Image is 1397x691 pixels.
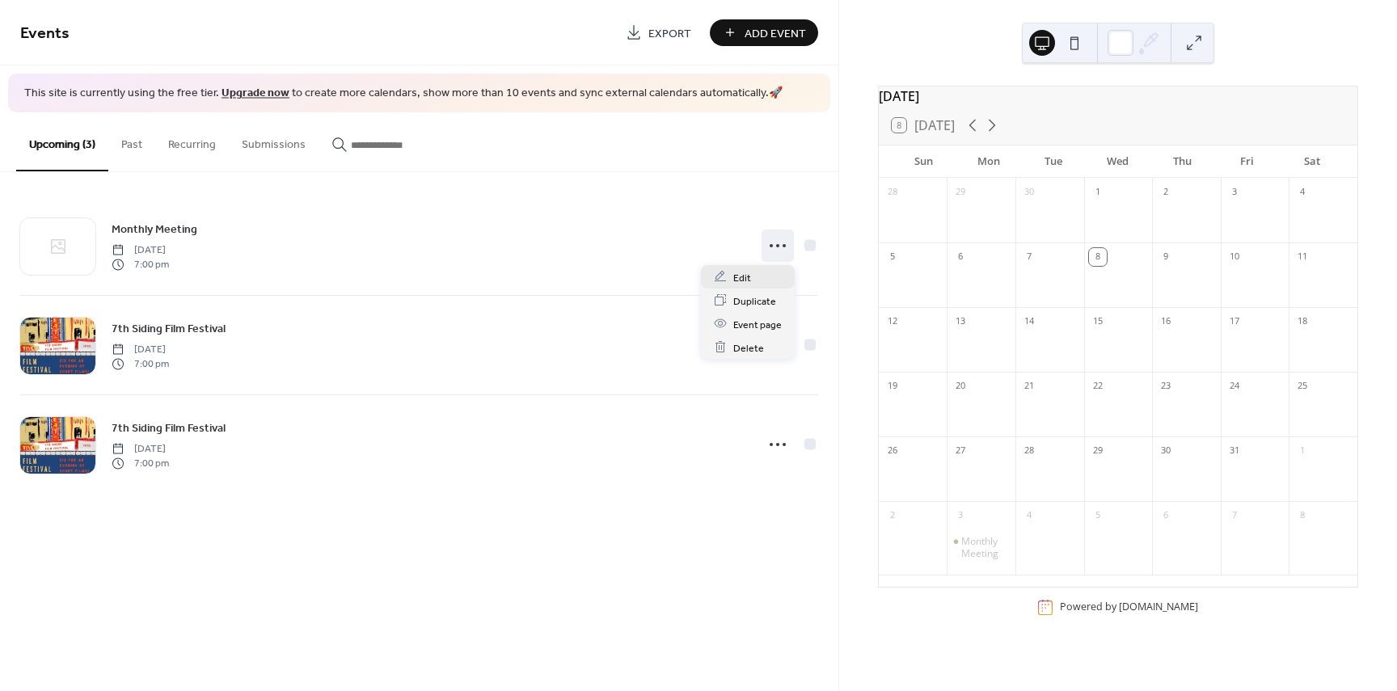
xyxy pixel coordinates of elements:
div: 27 [952,442,969,460]
div: 3 [952,507,969,525]
span: Export [648,25,691,42]
span: Edit [733,269,751,286]
div: 29 [1089,442,1107,460]
div: 16 [1157,313,1175,331]
a: 7th Siding Film Festival [112,319,226,338]
span: Add Event [745,25,806,42]
span: [DATE] [112,342,169,356]
div: 30 [1020,183,1038,201]
div: 1 [1294,442,1311,460]
div: 5 [1089,507,1107,525]
span: Monthly Meeting [112,221,197,238]
div: Fri [1215,145,1280,178]
div: 3 [1226,183,1243,201]
span: Duplicate [733,293,776,310]
div: Mon [956,145,1021,178]
a: Export [614,19,703,46]
a: Monthly Meeting [112,220,197,238]
button: Upcoming (3) [16,112,108,171]
span: 7th Siding Film Festival [112,419,226,436]
div: 8 [1294,507,1311,525]
div: 24 [1226,377,1243,395]
button: Recurring [155,112,229,170]
div: 31 [1226,442,1243,460]
div: Sun [892,145,956,178]
div: 7 [1020,248,1038,266]
span: Events [20,18,70,49]
div: 20 [952,377,969,395]
a: [DOMAIN_NAME] [1119,600,1198,614]
div: 22 [1089,377,1107,395]
div: [DATE] [879,86,1357,106]
button: Submissions [229,112,319,170]
div: 21 [1020,377,1038,395]
div: 25 [1294,377,1311,395]
div: 28 [1020,442,1038,460]
div: 8 [1089,248,1107,266]
div: 4 [1294,183,1311,201]
div: 1 [1089,183,1107,201]
div: 18 [1294,313,1311,331]
div: 4 [1020,507,1038,525]
div: 12 [884,313,901,331]
div: 26 [884,442,901,460]
a: 7th Siding Film Festival [112,419,226,437]
div: Sat [1280,145,1344,178]
div: Powered by [1060,600,1198,614]
div: 2 [884,507,901,525]
div: 11 [1294,248,1311,266]
div: Wed [1086,145,1150,178]
div: Monthly Meeting [947,535,1015,560]
button: Add Event [710,19,818,46]
div: 7 [1226,507,1243,525]
span: 7:00 pm [112,457,169,471]
span: 7:00 pm [112,357,169,372]
div: 19 [884,377,901,395]
div: Tue [1021,145,1086,178]
div: 6 [952,248,969,266]
div: Monthly Meeting [961,535,1009,560]
span: 7:00 pm [112,258,169,272]
div: 30 [1157,442,1175,460]
span: This site is currently using the free tier. to create more calendars, show more than 10 events an... [24,86,783,102]
div: 5 [884,248,901,266]
span: Delete [733,339,764,356]
div: 2 [1157,183,1175,201]
a: Upgrade now [222,82,289,104]
div: 28 [884,183,901,201]
div: 23 [1157,377,1175,395]
div: Thu [1150,145,1215,178]
span: Event page [733,316,782,333]
span: [DATE] [112,441,169,456]
div: 15 [1089,313,1107,331]
div: 17 [1226,313,1243,331]
div: 6 [1157,507,1175,525]
div: 13 [952,313,969,331]
button: Past [108,112,155,170]
div: 29 [952,183,969,201]
span: 7th Siding Film Festival [112,320,226,337]
div: 10 [1226,248,1243,266]
span: [DATE] [112,242,169,257]
div: 14 [1020,313,1038,331]
div: 9 [1157,248,1175,266]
